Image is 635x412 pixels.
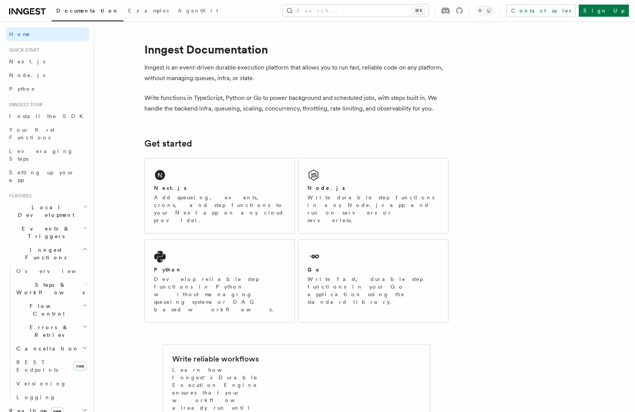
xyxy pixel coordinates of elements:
span: Features [6,193,32,199]
span: Logging [16,394,56,400]
a: Examples [124,2,173,21]
a: Install the SDK [6,109,89,123]
span: Versioning [16,380,67,387]
span: AgentKit [178,8,218,14]
a: Next.js [6,55,89,68]
button: Toggle dark mode [475,6,494,15]
span: Python [9,86,37,92]
a: PythonDevelop reliable step functions in Python without managing queueing systems or DAG based wo... [144,240,295,323]
span: Steps & Workflows [13,281,85,296]
span: Next.js [9,58,45,65]
button: Steps & Workflows [13,278,89,299]
button: Events & Triggers [6,222,89,243]
h2: Go [307,266,321,273]
span: Your first Functions [9,127,54,140]
a: Contact sales [506,5,576,17]
a: Leveraging Steps [6,144,89,166]
button: Errors & Retries [13,320,89,342]
span: Cancellation [13,345,79,352]
span: Overview [16,268,95,274]
span: Errors & Retries [13,324,82,339]
p: Write durable step functions in any Node.js app and run on servers or serverless. [307,194,439,224]
h1: Inngest Documentation [144,43,448,56]
p: Write functions in TypeScript, Python or Go to power background and scheduled jobs, with steps bu... [144,93,448,114]
span: REST Endpoints [16,359,58,373]
a: Your first Functions [6,123,89,144]
button: Local Development [6,200,89,222]
a: Node.js [6,68,89,82]
p: Write fast, durable step functions in your Go application using the standard library. [307,275,439,306]
button: Cancellation [13,342,89,355]
span: Documentation [56,8,119,14]
a: Versioning [13,377,89,390]
a: Setting up your app [6,166,89,187]
h2: Write reliable workflows [172,354,259,364]
a: REST Endpointsnew [13,355,89,377]
span: Inngest Functions [6,246,82,261]
span: Node.js [9,72,45,78]
span: Examples [128,8,169,14]
span: Install the SDK [9,113,88,119]
span: Local Development [6,204,83,219]
span: Flow Control [13,302,82,317]
a: GoWrite fast, durable step functions in your Go application using the standard library. [298,240,448,323]
span: Inngest tour [6,102,43,108]
span: Home [9,30,30,38]
span: Quick start [6,47,39,53]
button: Search...⌘K [283,5,429,17]
a: Overview [13,264,89,278]
a: Documentation [52,2,124,21]
a: Sign Up [579,5,629,17]
a: Logging [13,390,89,404]
p: Inngest is an event-driven durable execution platform that allows you to run fast, reliable code ... [144,62,448,84]
p: Develop reliable step functions in Python without managing queueing systems or DAG based workflows. [154,275,285,313]
h2: Python [154,266,182,273]
a: Get started [144,138,192,149]
div: Inngest Functions [6,264,89,404]
h2: Next.js [154,184,187,192]
span: Setting up your app [9,169,74,183]
a: Home [6,27,89,41]
p: Add queueing, events, crons, and step functions to your Next app on any cloud provider. [154,194,285,224]
a: AgentKit [173,2,223,21]
span: Leveraging Steps [9,148,73,162]
button: Inngest Functions [6,243,89,264]
button: Flow Control [13,299,89,320]
a: Python [6,82,89,96]
kbd: ⌘K [413,7,424,14]
h2: Node.js [307,184,345,192]
a: Next.jsAdd queueing, events, crons, and step functions to your Next app on any cloud provider. [144,158,295,234]
a: Node.jsWrite durable step functions in any Node.js app and run on servers or serverless. [298,158,448,234]
span: Events & Triggers [6,225,83,240]
span: new [74,361,86,371]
